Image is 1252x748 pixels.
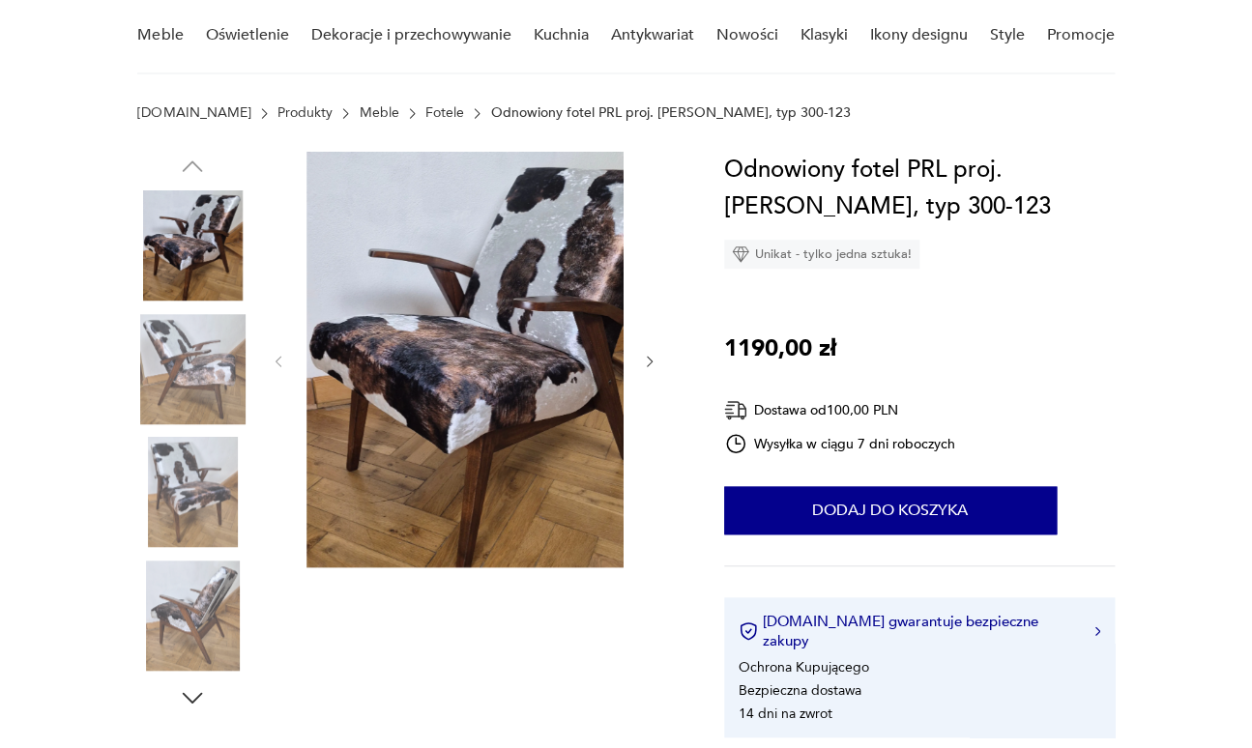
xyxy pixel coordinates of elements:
[359,105,398,121] a: Meble
[724,240,919,269] div: Unikat - tylko jedna sztuka!
[1094,626,1100,636] img: Ikona strzałki w prawo
[724,486,1057,534] button: Dodaj do koszyka
[490,105,850,121] p: Odnowiony fotel PRL proj. [PERSON_NAME], typ 300-123
[739,658,869,676] li: Ochrona Kupującego
[724,398,956,422] div: Dostawa od 100,00 PLN
[137,561,247,671] img: Zdjęcie produktu Odnowiony fotel PRL proj. M. Puchała, typ 300-123
[137,437,247,547] img: Zdjęcie produktu Odnowiony fotel PRL proj. M. Puchała, typ 300-123
[739,621,758,641] img: Ikona certyfikatu
[425,105,464,121] a: Fotele
[724,432,956,455] div: Wysyłka w ciągu 7 dni roboczych
[306,152,684,567] img: Zdjęcie produktu Odnowiony fotel PRL proj. M. Puchała, typ 300-123
[732,245,749,263] img: Ikona diamentu
[277,105,333,121] a: Produkty
[137,190,247,301] img: Zdjęcie produktu Odnowiony fotel PRL proj. M. Puchała, typ 300-123
[137,314,247,424] img: Zdjęcie produktu Odnowiony fotel PRL proj. M. Puchała, typ 300-123
[739,681,861,700] li: Bezpieczna dostawa
[724,331,836,367] p: 1190,00 zł
[739,612,1100,650] button: [DOMAIN_NAME] gwarantuje bezpieczne zakupy
[724,152,1115,225] h1: Odnowiony fotel PRL proj. [PERSON_NAME], typ 300-123
[739,705,832,723] li: 14 dni na zwrot
[137,105,250,121] a: [DOMAIN_NAME]
[724,398,747,422] img: Ikona dostawy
